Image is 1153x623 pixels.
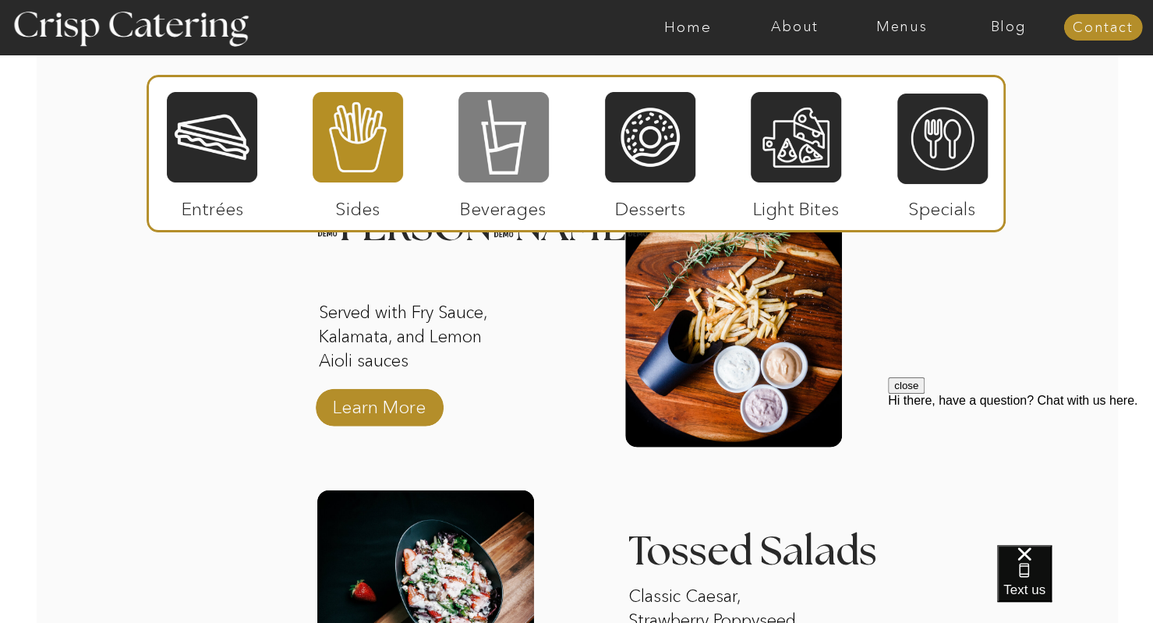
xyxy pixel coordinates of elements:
[451,182,555,228] p: Beverages
[319,301,519,376] p: Served with Fry Sauce, Kalamata, and Lemon Aioli sauces
[599,182,702,228] p: Desserts
[306,182,409,228] p: Sides
[327,381,431,426] a: Learn More
[741,19,848,35] a: About
[635,19,741,35] a: Home
[955,19,1062,35] a: Blog
[161,182,264,228] p: Entrées
[628,532,895,570] h3: Tossed Salads
[848,19,955,35] a: Menus
[744,182,848,228] p: Light Bites
[888,377,1153,565] iframe: podium webchat widget prompt
[1063,20,1142,36] a: Contact
[997,545,1153,623] iframe: podium webchat widget bubble
[890,182,994,228] p: Specials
